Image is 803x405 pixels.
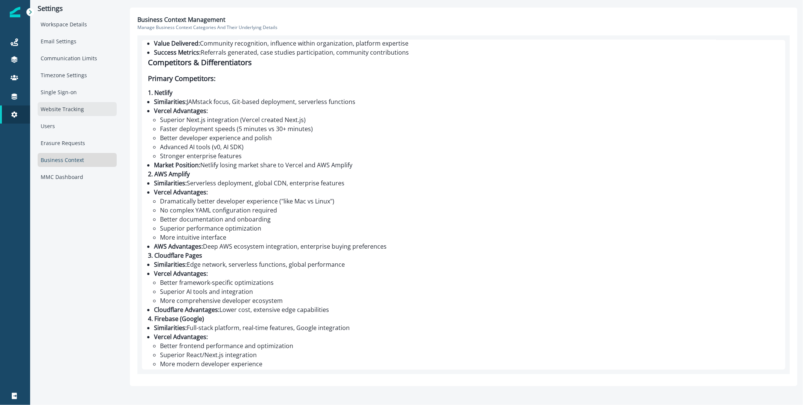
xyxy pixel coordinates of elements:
[160,215,779,224] li: Better documentation and onboarding
[148,89,172,97] strong: 1. Netlify
[38,170,117,184] div: MMC Dashboard
[148,170,190,178] strong: 2. AWS Amplify
[38,153,117,167] div: Business Context
[154,179,779,188] li: Serverless deployment, global CDN, enterprise features
[148,73,779,84] h3: Primary Competitors:
[160,359,779,368] li: More modern developer experience
[154,160,779,170] li: Netlify losing market share to Vercel and AWS Amplify
[154,323,779,332] li: Full-stack platform, real-time features, Google integration
[38,34,117,48] div: Email Settings
[154,39,200,47] strong: Value Delivered:
[38,51,117,65] div: Communication Limits
[137,24,790,31] p: Manage business context categories and their underlying details
[154,242,203,251] strong: AWS Advantages:
[154,188,208,196] strong: Vercel Advantages:
[160,341,779,350] li: Better frontend performance and optimization
[154,161,200,169] strong: Market Position:
[160,224,779,233] li: Superior performance optimization
[148,251,202,260] strong: 3. Cloudflare Pages
[154,269,208,278] strong: Vercel Advantages:
[137,15,226,24] p: Business Context Management
[38,136,117,150] div: Erasure Requests
[160,124,779,133] li: Faster deployment speeds (5 minutes vs 30+ minutes)
[154,97,779,106] li: JAMstack focus, Git-based deployment, serverless functions
[160,115,779,124] li: Superior Next.js integration (Vercel created Next.js)
[154,98,187,106] strong: Similarities:
[160,287,779,296] li: Superior AI tools and integration
[160,151,779,160] li: Stronger enterprise features
[154,306,219,314] strong: Cloudflare Advantages:
[154,48,779,57] li: Referrals generated, case studies participation, community contributions
[38,17,117,31] div: Workspace Details
[160,296,779,305] li: More comprehensive developer ecosystem
[154,260,187,269] strong: Similarities:
[154,260,779,269] li: Edge network, serverless functions, global performance
[154,324,187,332] strong: Similarities:
[154,179,187,187] strong: Similarities:
[154,39,779,48] li: Community recognition, influence within organization, platform expertise
[154,333,208,341] strong: Vercel Advantages:
[38,68,117,82] div: Timezone Settings
[38,119,117,133] div: Users
[160,350,779,359] li: Superior React/Next.js integration
[10,7,20,17] img: Inflection
[160,278,779,287] li: Better framework-specific optimizations
[148,315,204,323] strong: 4. Firebase (Google)
[154,305,779,314] li: Lower cost, extensive edge capabilities
[154,368,779,377] li: Backend-as-a-service features, Google ecosystem integration
[154,48,201,57] strong: Success Metrics:
[38,85,117,99] div: Single Sign-on
[160,206,779,215] li: No complex YAML configuration required
[154,107,208,115] strong: Vercel Advantages:
[38,5,117,13] p: Settings
[154,369,214,377] strong: Firebase Advantages:
[160,233,779,242] li: More intuitive interface
[154,242,779,251] li: Deep AWS ecosystem integration, enterprise buying preferences
[160,197,779,206] li: Dramatically better developer experience ("like Mac vs Linux")
[38,102,117,116] div: Website Tracking
[160,133,779,142] li: Better developer experience and polish
[160,142,779,151] li: Advanced AI tools (v0, AI SDK)
[148,57,779,68] h2: Competitors & Differentiators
